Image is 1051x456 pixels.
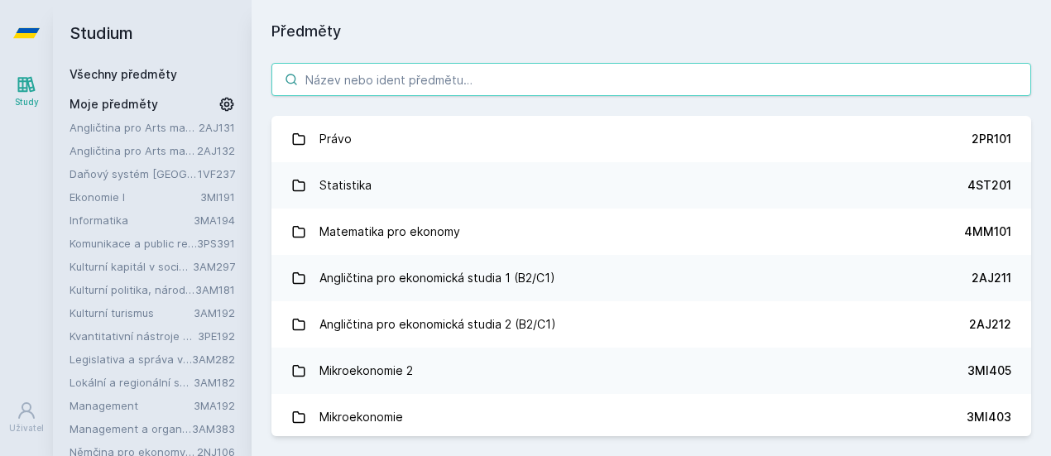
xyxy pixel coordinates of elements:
div: Study [15,96,39,108]
a: 3MA192 [194,399,235,412]
a: Statistika 4ST201 [271,162,1031,209]
a: 2AJ132 [197,144,235,157]
a: 3AM192 [194,306,235,319]
a: Kulturní turismus [70,305,194,321]
h1: Předměty [271,20,1031,43]
a: Informatika [70,212,194,228]
div: Statistika [319,169,372,202]
a: Legislativa a správa v oblasti kultury a památkové péče [70,351,192,367]
a: Study [3,66,50,117]
a: 3AM182 [194,376,235,389]
span: Moje předměty [70,96,158,113]
div: 2PR101 [972,131,1011,147]
a: Matematika pro ekonomy 4MM101 [271,209,1031,255]
a: Kulturní politika, národní, regionální a místní kultura [70,281,195,298]
a: Všechny předměty [70,67,177,81]
a: Angličtina pro ekonomická studia 1 (B2/C1) 2AJ211 [271,255,1031,301]
a: Angličtina pro Arts management 1 (B2) [70,119,199,136]
div: 4MM101 [964,223,1011,240]
a: 3AM282 [192,353,235,366]
div: 2AJ212 [969,316,1011,333]
input: Název nebo ident předmětu… [271,63,1031,96]
a: 3AM181 [195,283,235,296]
a: 1VF237 [198,167,235,180]
div: Angličtina pro ekonomická studia 2 (B2/C1) [319,308,556,341]
a: Angličtina pro Arts management 2 (B2) [70,142,197,159]
a: Management a organizace v oblasti výkonného umění [70,420,192,437]
a: Právo 2PR101 [271,116,1031,162]
a: Ekonomie I [70,189,200,205]
div: 3MI405 [967,362,1011,379]
a: 3MA194 [194,214,235,227]
a: 3PE192 [198,329,235,343]
a: Daňový systém [GEOGRAPHIC_DATA] [70,166,198,182]
a: Komunikace a public relations [70,235,197,252]
div: Uživatel [9,422,44,434]
a: Angličtina pro ekonomická studia 2 (B2/C1) 2AJ212 [271,301,1031,348]
a: Mikroekonomie 2 3MI405 [271,348,1031,394]
a: 2AJ131 [199,121,235,134]
a: 3MI191 [200,190,235,204]
a: Management [70,397,194,414]
a: 3AM297 [193,260,235,273]
a: Lokální a regionální sociologie - sociologie kultury [70,374,194,391]
a: Kulturní kapitál v socioekonomickém rozvoji [70,258,193,275]
a: 3AM383 [192,422,235,435]
a: Kvantitativní nástroje pro Arts Management [70,328,198,344]
div: Mikroekonomie [319,401,403,434]
div: Právo [319,122,352,156]
a: Uživatel [3,392,50,443]
div: 4ST201 [967,177,1011,194]
div: Matematika pro ekonomy [319,215,460,248]
a: 3PS391 [197,237,235,250]
div: 2AJ211 [972,270,1011,286]
div: 3MI403 [967,409,1011,425]
a: Mikroekonomie 3MI403 [271,394,1031,440]
div: Angličtina pro ekonomická studia 1 (B2/C1) [319,262,555,295]
div: Mikroekonomie 2 [319,354,413,387]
